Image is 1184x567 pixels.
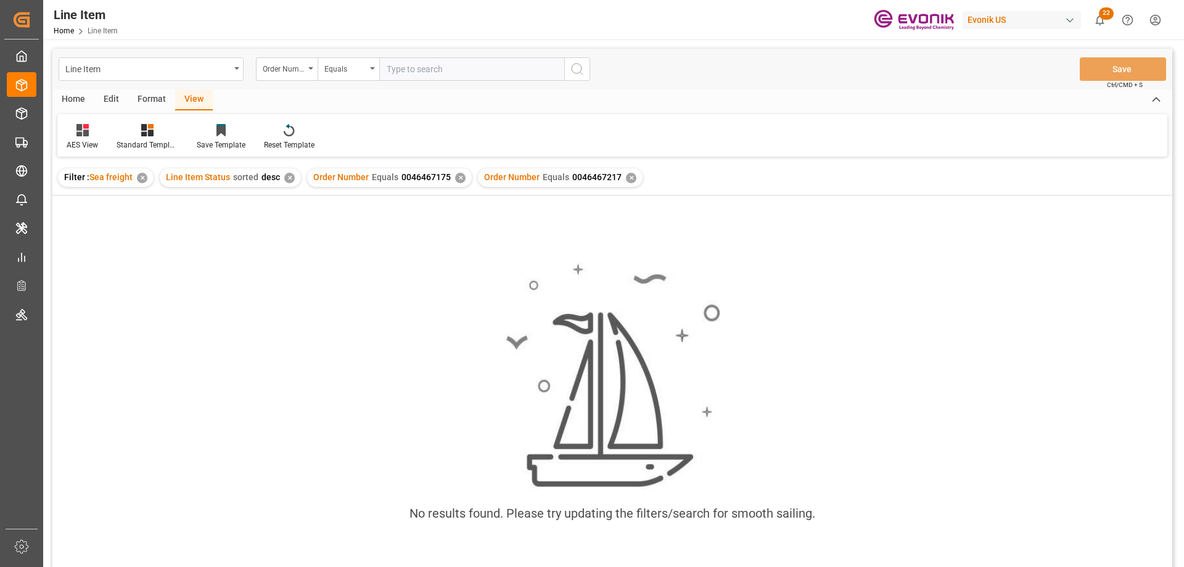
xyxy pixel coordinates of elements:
[484,172,540,182] span: Order Number
[1099,7,1114,20] span: 22
[284,173,295,183] div: ✕
[455,173,466,183] div: ✕
[166,172,230,182] span: Line Item Status
[263,60,305,75] div: Order Number
[94,89,128,110] div: Edit
[261,172,280,182] span: desc
[1086,6,1114,34] button: show 22 new notifications
[52,89,94,110] div: Home
[409,504,815,523] div: No results found. Please try updating the filters/search for smooth sailing.
[372,172,398,182] span: Equals
[963,8,1086,31] button: Evonik US
[572,172,622,182] span: 0046467217
[233,172,258,182] span: sorted
[324,60,366,75] div: Equals
[54,6,118,24] div: Line Item
[64,172,89,182] span: Filter :
[128,89,175,110] div: Format
[564,57,590,81] button: search button
[1080,57,1166,81] button: Save
[264,139,314,151] div: Reset Template
[54,27,74,35] a: Home
[504,262,720,489] img: smooth_sailing.jpeg
[67,139,98,151] div: AES View
[313,172,369,182] span: Order Number
[256,57,318,81] button: open menu
[543,172,569,182] span: Equals
[874,9,954,31] img: Evonik-brand-mark-Deep-Purple-RGB.jpeg_1700498283.jpeg
[379,57,564,81] input: Type to search
[1107,80,1143,89] span: Ctrl/CMD + S
[1114,6,1141,34] button: Help Center
[137,173,147,183] div: ✕
[401,172,451,182] span: 0046467175
[175,89,213,110] div: View
[65,60,230,76] div: Line Item
[89,172,133,182] span: Sea freight
[197,139,245,151] div: Save Template
[626,173,636,183] div: ✕
[117,139,178,151] div: Standard Templates
[59,57,244,81] button: open menu
[318,57,379,81] button: open menu
[963,11,1081,29] div: Evonik US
